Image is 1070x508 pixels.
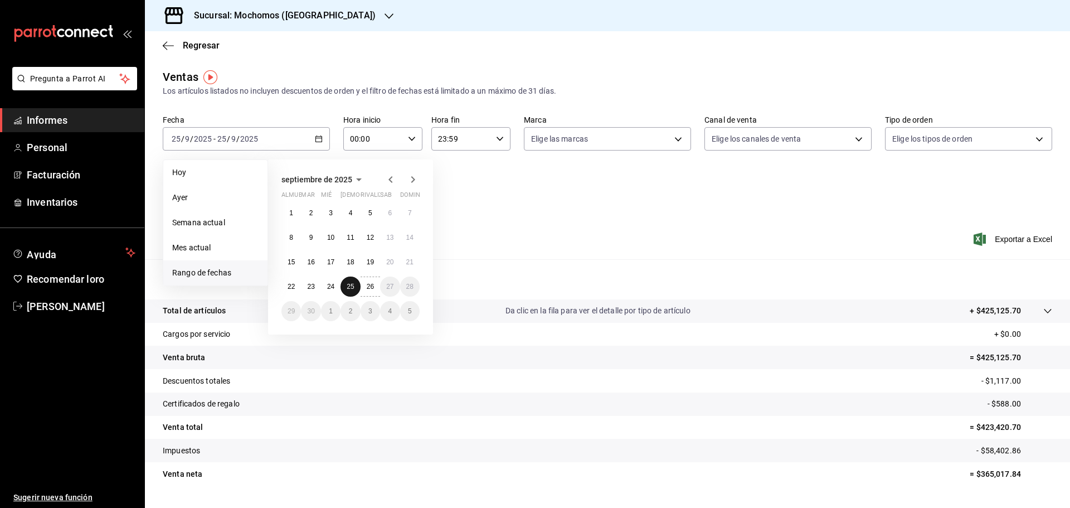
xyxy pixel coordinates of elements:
font: 9 [309,234,313,241]
font: 5 [368,209,372,217]
abbr: sábado [380,191,392,203]
font: Personal [27,142,67,153]
font: dominio [400,191,427,199]
button: septiembre de 2025 [281,173,366,186]
font: Elige los tipos de orden [892,134,972,143]
button: 11 de septiembre de 2025 [341,228,360,248]
abbr: 20 de septiembre de 2025 [386,258,393,266]
font: 4 [388,307,392,315]
font: rivalizar [361,191,391,199]
abbr: 30 de septiembre de 2025 [307,307,314,315]
font: Regresar [183,40,220,51]
button: 30 de septiembre de 2025 [301,301,320,321]
button: 28 de septiembre de 2025 [400,277,420,297]
abbr: 6 de septiembre de 2025 [388,209,392,217]
font: Hora fin [431,115,460,124]
font: Elige las marcas [531,134,588,143]
font: 27 [386,283,393,291]
abbr: 4 de octubre de 2025 [388,307,392,315]
abbr: 3 de octubre de 2025 [368,307,372,315]
font: [PERSON_NAME] [27,301,105,312]
font: Informes [27,114,67,126]
font: + $425,125.70 [970,306,1021,315]
button: 25 de septiembre de 2025 [341,277,360,297]
font: sab [380,191,392,199]
font: 14 [406,234,414,241]
button: 21 de septiembre de 2025 [400,252,420,272]
font: Venta total [163,423,203,432]
abbr: viernes [361,191,391,203]
abbr: 5 de octubre de 2025 [408,307,412,315]
button: 4 de septiembre de 2025 [341,203,360,223]
font: Ventas [163,70,198,84]
font: Impuestos [163,446,200,455]
font: Total de artículos [163,306,226,315]
font: 18 [347,258,354,266]
font: 20 [386,258,393,266]
button: 1 de octubre de 2025 [321,301,341,321]
font: Fecha [163,115,184,124]
font: Venta neta [163,470,202,478]
button: 1 de septiembre de 2025 [281,203,301,223]
abbr: martes [301,191,314,203]
font: Exportar a Excel [995,235,1052,244]
abbr: 25 de septiembre de 2025 [347,283,354,291]
font: Elige los canales de venta [712,134,801,143]
font: Inventarios [27,196,77,208]
font: Recomendar loro [27,273,104,285]
button: 17 de septiembre de 2025 [321,252,341,272]
font: 2 [309,209,313,217]
font: 12 [367,234,374,241]
abbr: miércoles [321,191,332,203]
abbr: 13 de septiembre de 2025 [386,234,393,241]
a: Pregunta a Parrot AI [8,81,137,93]
abbr: 7 de septiembre de 2025 [408,209,412,217]
button: 18 de septiembre de 2025 [341,252,360,272]
font: Sucursal: Mochomos ([GEOGRAPHIC_DATA]) [194,10,376,21]
font: 25 [347,283,354,291]
button: Pregunta a Parrot AI [12,67,137,90]
button: 29 de septiembre de 2025 [281,301,301,321]
abbr: 21 de septiembre de 2025 [406,258,414,266]
font: 26 [367,283,374,291]
button: 7 de septiembre de 2025 [400,203,420,223]
input: ---- [193,134,212,143]
button: 20 de septiembre de 2025 [380,252,400,272]
button: 4 de octubre de 2025 [380,301,400,321]
font: 22 [288,283,295,291]
img: Marcador de información sobre herramientas [203,70,217,84]
button: 2 de octubre de 2025 [341,301,360,321]
font: - $588.00 [988,399,1021,408]
font: Tipo de orden [885,115,933,124]
input: -- [231,134,236,143]
font: 1 [329,307,333,315]
button: 9 de septiembre de 2025 [301,228,320,248]
font: 24 [327,283,334,291]
button: abrir_cajón_menú [123,29,132,38]
font: Ayer [172,193,188,202]
button: 13 de septiembre de 2025 [380,228,400,248]
button: 14 de septiembre de 2025 [400,228,420,248]
abbr: lunes [281,191,314,203]
abbr: 28 de septiembre de 2025 [406,283,414,291]
button: 24 de septiembre de 2025 [321,277,341,297]
input: ---- [240,134,259,143]
abbr: 29 de septiembre de 2025 [288,307,295,315]
abbr: 16 de septiembre de 2025 [307,258,314,266]
font: 29 [288,307,295,315]
font: Hora inicio [343,115,381,124]
button: 22 de septiembre de 2025 [281,277,301,297]
font: 23 [307,283,314,291]
font: Los artículos listados no incluyen descuentos de orden y el filtro de fechas está limitado a un m... [163,86,556,95]
button: Exportar a Excel [976,233,1052,246]
font: [DEMOGRAPHIC_DATA] [341,191,406,199]
font: Canal de venta [704,115,757,124]
font: 3 [329,209,333,217]
font: = $423,420.70 [970,423,1021,432]
font: 5 [408,307,412,315]
abbr: 15 de septiembre de 2025 [288,258,295,266]
font: 17 [327,258,334,266]
abbr: jueves [341,191,406,203]
button: 27 de septiembre de 2025 [380,277,400,297]
abbr: 9 de septiembre de 2025 [309,234,313,241]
